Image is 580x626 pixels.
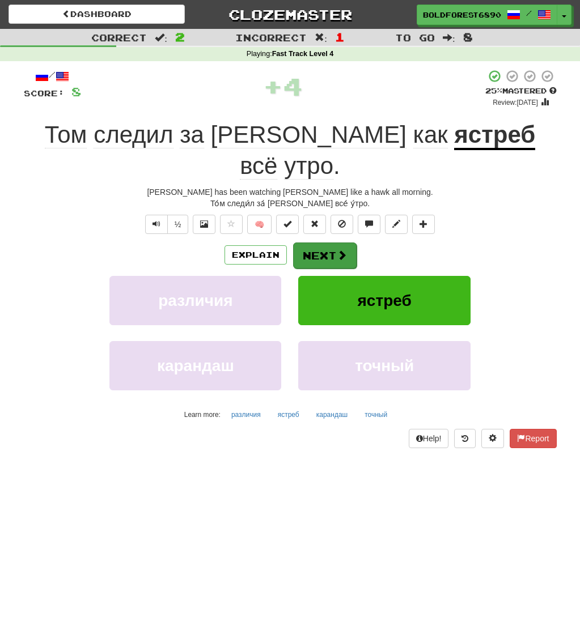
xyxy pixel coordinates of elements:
[298,341,470,390] button: точный
[94,121,173,148] span: следил
[284,152,333,180] span: утро
[331,215,353,234] button: Ignore sentence (alt+i)
[225,406,267,423] button: различия
[276,215,299,234] button: Set this sentence to 100% Mastered (alt+m)
[293,242,357,269] button: Next
[220,215,243,234] button: Favorite sentence (alt+f)
[413,121,448,148] span: как
[358,215,380,234] button: Discuss sentence (alt+u)
[71,84,81,99] span: 8
[24,88,65,98] span: Score:
[463,30,473,44] span: 8
[247,215,272,234] button: 🧠
[157,357,234,374] span: карандаш
[211,121,407,148] span: [PERSON_NAME]
[24,198,557,209] div: То́м следи́л за́ [PERSON_NAME] все́ у́тро.
[417,5,557,25] a: BoldForest6890 /
[303,215,326,234] button: Reset to 0% Mastered (alt+r)
[155,33,167,42] span: :
[443,33,455,42] span: :
[510,429,556,448] button: Report
[143,215,189,234] div: Text-to-speech controls
[385,215,408,234] button: Edit sentence (alt+d)
[91,32,147,43] span: Correct
[158,292,232,309] span: различия
[358,292,412,309] span: ястреб
[240,152,340,180] span: .
[454,429,476,448] button: Round history (alt+y)
[175,30,185,44] span: 2
[526,9,532,17] span: /
[493,99,538,107] small: Review: [DATE]
[298,276,470,325] button: ястреб
[225,245,287,265] button: Explain
[454,121,535,150] u: ястреб
[45,121,87,148] span: Том
[355,357,414,374] span: точный
[335,30,345,44] span: 1
[9,5,185,24] a: Dashboard
[395,32,435,43] span: To go
[167,215,189,234] button: ½
[412,215,435,234] button: Add to collection (alt+a)
[24,69,81,83] div: /
[109,276,281,325] button: различия
[485,86,557,96] div: Mastered
[272,406,306,423] button: ястреб
[423,10,501,20] span: BoldForest6890
[145,215,168,234] button: Play sentence audio (ctl+space)
[358,406,393,423] button: точный
[283,72,303,100] span: 4
[272,50,334,58] strong: Fast Track Level 4
[409,429,449,448] button: Help!
[202,5,378,24] a: Clozemaster
[184,411,221,419] small: Learn more:
[235,32,307,43] span: Incorrect
[180,121,204,148] span: за
[315,33,327,42] span: :
[24,186,557,198] div: [PERSON_NAME] has been watching [PERSON_NAME] like a hawk all morning.
[240,152,277,180] span: всё
[109,341,281,390] button: карандаш
[310,406,354,423] button: карандаш
[485,86,502,95] span: 25 %
[263,69,283,103] span: +
[193,215,215,234] button: Show image (alt+x)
